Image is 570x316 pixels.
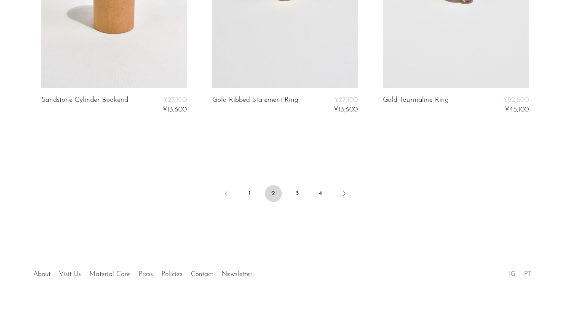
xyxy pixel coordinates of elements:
[59,271,81,278] a: Visit Us
[29,264,257,280] ul: Quick links
[241,185,258,202] a: 1
[265,185,282,202] span: 2
[33,271,51,278] a: About
[505,106,529,113] span: ¥45,100
[524,271,532,278] a: PT
[161,271,182,278] a: Policies
[505,264,536,280] ul: Social Medias
[336,185,353,204] a: Next
[334,106,358,113] span: ¥13,600
[289,185,305,202] a: 3
[41,96,128,114] a: Sandstone Cylinder Bookend
[218,185,235,204] a: Previous
[503,96,529,104] span: ¥82,600
[163,106,187,113] span: ¥13,600
[191,271,213,278] a: Contact
[163,96,187,104] span: ¥27,100
[212,96,298,114] a: Gold Ribbed Statement Ring
[139,271,153,278] a: Press
[89,271,130,278] a: Material Care
[312,185,329,202] a: 4
[334,96,358,104] span: ¥27,100
[509,271,516,278] a: IG
[383,96,449,114] a: Gold Tourmaline Ring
